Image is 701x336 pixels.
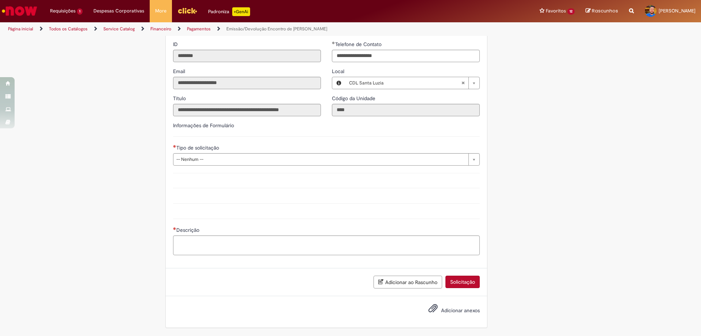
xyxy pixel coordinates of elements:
[173,122,234,129] label: Informações de Formulário
[173,68,187,75] label: Somente leitura - Email
[176,227,201,233] span: Descrição
[8,26,33,32] a: Página inicial
[173,145,176,148] span: Necessários
[93,7,144,15] span: Despesas Corporativas
[155,7,166,15] span: More
[50,7,76,15] span: Requisições
[150,26,171,32] a: Financeiro
[445,276,480,288] button: Solicitação
[332,41,335,44] span: Obrigatório Preenchido
[426,302,440,318] button: Adicionar anexos
[5,22,462,36] ul: Trilhas de página
[173,77,321,89] input: Email
[173,235,480,255] textarea: Descrição
[332,68,346,75] span: Local
[332,50,480,62] input: Telefone de Contato
[103,26,135,32] a: Service Catalog
[173,95,187,102] label: Somente leitura - Título
[176,144,221,151] span: Tipo de solicitação
[335,41,383,48] span: Telefone de Contato
[349,77,461,89] span: CDL Santa Luzia
[77,8,83,15] span: 1
[177,5,197,16] img: click_logo_yellow_360x200.png
[208,7,250,16] div: Padroniza
[187,26,211,32] a: Pagamentos
[173,41,179,48] span: Somente leitura - ID
[49,26,88,32] a: Todos os Catálogos
[332,104,480,116] input: Código da Unidade
[173,104,321,116] input: Título
[1,4,38,18] img: ServiceNow
[173,41,179,48] label: Somente leitura - ID
[173,227,176,230] span: Necessários
[567,8,575,15] span: 12
[176,154,465,165] span: -- Nenhum --
[441,307,480,314] span: Adicionar anexos
[332,95,377,102] label: Somente leitura - Código da Unidade
[374,276,442,288] button: Adicionar ao Rascunho
[332,77,345,89] button: Local, Visualizar este registro CDL Santa Luzia
[232,7,250,16] p: +GenAi
[345,77,479,89] a: CDL Santa LuziaLimpar campo Local
[592,7,618,14] span: Rascunhos
[659,8,696,14] span: [PERSON_NAME]
[173,50,321,62] input: ID
[226,26,327,32] a: Emissão/Devolução Encontro de [PERSON_NAME]
[546,7,566,15] span: Favoritos
[586,8,618,15] a: Rascunhos
[457,77,468,89] abbr: Limpar campo Local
